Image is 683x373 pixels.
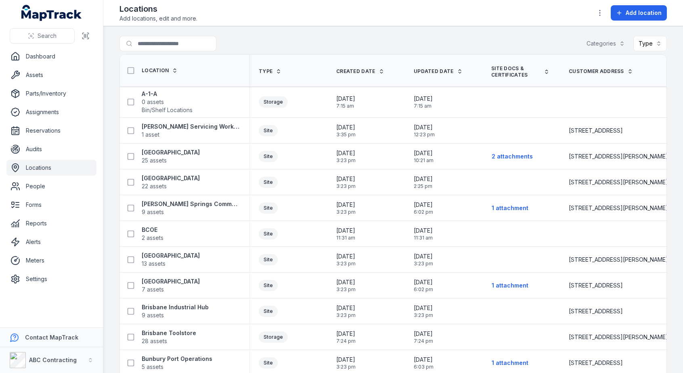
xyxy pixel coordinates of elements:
[414,183,433,190] span: 2:25 pm
[336,149,356,164] time: 05/02/2025, 3:23:04 pm
[414,235,433,241] span: 11:31 am
[29,356,77,363] strong: ABC Contracting
[414,356,434,364] span: [DATE]
[336,286,356,293] span: 3:23 pm
[336,209,356,215] span: 3:23 pm
[142,174,200,182] strong: [GEOGRAPHIC_DATA]
[414,252,433,260] span: [DATE]
[142,277,200,285] strong: [GEOGRAPHIC_DATA]
[491,149,533,164] button: 2 attachments
[142,148,200,156] strong: [GEOGRAPHIC_DATA]
[6,234,96,250] a: Alerts
[414,330,433,344] time: 23/01/2025, 7:24:08 pm
[142,200,239,216] a: [PERSON_NAME] Springs Commercial Hub9 assets
[142,67,169,74] span: Location
[336,175,356,190] time: 05/02/2025, 3:23:04 pm
[142,226,163,234] strong: BCOE
[414,68,454,75] span: Updated Date
[6,67,96,83] a: Assets
[6,85,96,102] a: Parts/Inventory
[336,364,356,370] span: 3:23 pm
[6,271,96,287] a: Settings
[259,357,278,369] div: Site
[142,156,167,165] span: 25 assets
[142,252,200,260] strong: [GEOGRAPHIC_DATA]
[569,359,623,367] span: [STREET_ADDRESS]
[414,175,433,183] span: [DATE]
[414,149,434,157] span: [DATE]
[569,68,624,75] span: Customer address
[259,306,278,317] div: Site
[336,227,355,235] span: [DATE]
[259,68,281,75] a: Type
[142,123,239,139] a: [PERSON_NAME] Servicing Workshop / Site1 asset
[491,200,529,216] button: 1 attachment
[336,183,356,190] span: 3:23 pm
[569,256,668,264] span: [STREET_ADDRESS][PERSON_NAME]
[119,15,197,23] span: Add locations, edit and more.
[6,215,96,231] a: Reports
[6,48,96,65] a: Dashboard
[259,254,278,265] div: Site
[336,103,355,109] span: 7:15 am
[336,157,356,164] span: 3:23 pm
[336,356,356,364] span: [DATE]
[414,123,435,138] time: 07/10/2025, 12:23:32 pm
[142,148,200,165] a: [GEOGRAPHIC_DATA]25 assets
[336,304,356,312] span: [DATE]
[414,201,433,209] span: [DATE]
[142,285,164,294] span: 7 assets
[336,201,356,209] span: [DATE]
[142,90,193,98] strong: A-1-A
[569,178,668,186] span: [STREET_ADDRESS][PERSON_NAME]
[142,123,239,131] strong: [PERSON_NAME] Servicing Workshop / Site
[142,234,163,242] span: 2 assets
[142,311,164,319] span: 9 assets
[491,65,541,78] span: Site Docs & Certificates
[414,278,433,286] span: [DATE]
[414,68,463,75] a: Updated Date
[259,125,278,136] div: Site
[414,157,434,164] span: 10:21 am
[25,334,78,341] strong: Contact MapTrack
[414,95,433,103] span: [DATE]
[414,304,433,312] span: [DATE]
[336,260,356,267] span: 3:23 pm
[38,32,57,40] span: Search
[142,90,193,114] a: A-1-A0 assetsBin/Shelf Locations
[491,65,549,78] a: Site Docs & Certificates
[336,330,356,344] time: 23/01/2025, 7:24:08 pm
[414,227,433,235] span: [DATE]
[414,175,433,190] time: 19/09/2025, 2:25:04 pm
[336,356,356,370] time: 05/02/2025, 3:23:04 pm
[336,338,356,344] span: 7:24 pm
[259,331,288,343] div: Storage
[142,303,209,311] strong: Brisbane Industrial Hub
[414,304,433,319] time: 05/02/2025, 3:23:04 pm
[414,338,433,344] span: 7:24 pm
[259,177,278,188] div: Site
[569,152,668,160] span: [STREET_ADDRESS][PERSON_NAME]
[414,95,433,109] time: 01/07/2025, 7:15:11 am
[119,3,197,15] h2: Locations
[142,174,200,190] a: [GEOGRAPHIC_DATA]22 assets
[142,355,212,371] a: Bunbury Port Operations5 assets
[611,5,667,21] button: Add location
[259,96,288,108] div: Storage
[6,252,96,269] a: Meters
[491,278,529,293] button: 1 attachment
[414,364,434,370] span: 6:03 pm
[142,98,164,106] span: 0 assets
[142,329,196,337] strong: Brisbane Toolstore
[414,201,433,215] time: 13/02/2025, 6:02:45 pm
[259,68,272,75] span: Type
[259,280,278,291] div: Site
[336,123,356,131] span: [DATE]
[633,36,667,51] button: Type
[6,178,96,194] a: People
[414,330,433,338] span: [DATE]
[10,28,75,44] button: Search
[336,278,356,293] time: 05/02/2025, 3:23:04 pm
[142,260,166,268] span: 13 assets
[336,312,356,319] span: 3:23 pm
